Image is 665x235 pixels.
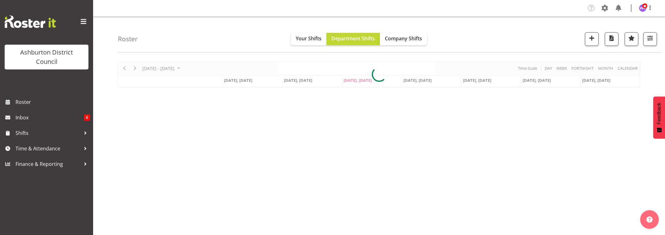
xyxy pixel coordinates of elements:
div: Ashburton District Council [11,48,82,66]
span: Feedback [656,103,662,124]
h4: Roster [118,35,138,42]
button: Your Shifts [291,33,326,45]
span: Shifts [16,128,81,138]
span: Finance & Reporting [16,159,81,169]
img: wendy-keepa436.jpg [639,4,646,12]
img: Rosterit website logo [5,16,56,28]
span: Department Shifts [331,35,375,42]
button: Department Shifts [326,33,380,45]
span: 6 [84,114,90,121]
span: Roster [16,97,90,107]
button: Company Shifts [380,33,427,45]
button: Add a new shift [585,32,599,46]
span: Time & Attendance [16,144,81,153]
button: Highlight an important date within the roster. [625,32,638,46]
span: Inbox [16,113,84,122]
img: help-xxl-2.png [646,216,653,223]
button: Filter Shifts [643,32,657,46]
span: Your Shifts [296,35,321,42]
span: Company Shifts [385,35,422,42]
button: Download a PDF of the roster according to the set date range. [605,32,618,46]
button: Feedback - Show survey [653,96,665,139]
